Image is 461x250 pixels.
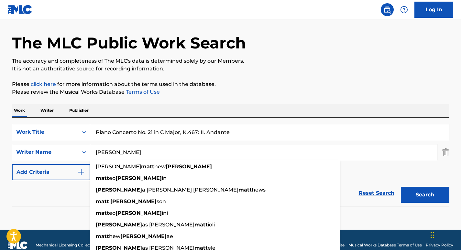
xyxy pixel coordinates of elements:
[167,233,173,239] span: ae
[12,164,90,180] button: Add Criteria
[154,163,166,170] span: hew
[31,81,56,87] a: click here
[166,163,212,170] strong: [PERSON_NAME]
[141,163,154,170] strong: matt
[238,187,252,193] strong: matt
[429,219,461,250] iframe: Chat Widget
[426,242,453,248] a: Privacy Policy
[157,198,166,204] span: son
[142,222,194,228] span: as [PERSON_NAME]
[194,222,208,228] strong: matt
[96,222,142,228] strong: [PERSON_NAME]
[12,104,27,117] p: Work
[400,6,408,14] img: help
[12,65,449,73] p: It is not an authoritative source for recording information.
[208,222,215,228] span: ioli
[115,210,162,216] strong: [PERSON_NAME]
[398,3,411,16] div: Help
[401,187,449,203] button: Search
[109,233,120,239] span: hew
[96,233,109,239] strong: matt
[12,57,449,65] p: The accuracy and completeness of The MLC's data is determined solely by our Members.
[109,175,115,181] span: eo
[67,104,91,117] p: Publisher
[109,210,115,216] span: eo
[142,187,238,193] span: a [PERSON_NAME] [PERSON_NAME]
[162,175,167,181] span: in
[16,128,74,136] div: Work Title
[12,33,246,53] h1: The MLC Public Work Search
[96,163,141,170] span: [PERSON_NAME]
[12,124,449,206] form: Search Form
[16,148,74,156] div: Writer Name
[8,241,28,249] img: logo
[115,175,162,181] strong: [PERSON_NAME]
[348,242,422,248] a: Musical Works Database Terms of Use
[383,6,391,14] img: search
[8,5,33,14] img: MLC Logo
[125,89,160,95] a: Terms of Use
[96,187,142,193] strong: [PERSON_NAME]
[12,88,449,96] p: Please review the Musical Works Database
[96,175,109,181] strong: matt
[96,198,109,204] strong: matt
[110,198,157,204] strong: [PERSON_NAME]
[162,210,168,216] span: ini
[77,168,85,176] img: 9d2ae6d4665cec9f34b9.svg
[12,80,449,88] p: Please for more information about the terms used in the database.
[431,225,434,245] div: Drag
[96,210,109,216] strong: matt
[252,187,266,193] span: hews
[36,242,111,248] span: Mechanical Licensing Collective © 2025
[120,233,167,239] strong: [PERSON_NAME]
[356,186,398,200] a: Reset Search
[38,104,56,117] p: Writer
[442,144,449,160] img: Delete Criterion
[414,2,453,18] a: Log In
[381,3,394,16] a: Public Search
